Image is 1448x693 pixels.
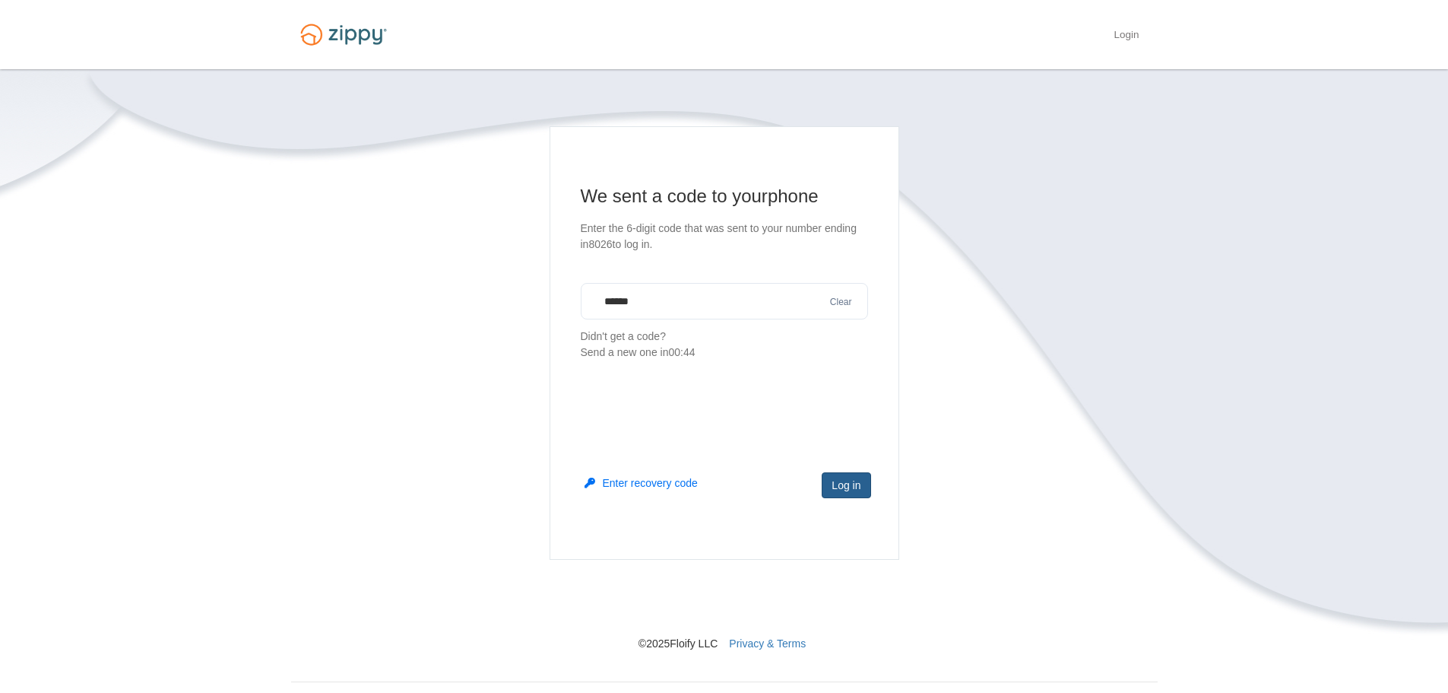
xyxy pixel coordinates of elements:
[291,560,1158,651] nav: © 2025 Floify LLC
[585,475,698,491] button: Enter recovery code
[291,17,396,52] img: Logo
[729,637,806,650] a: Privacy & Terms
[581,329,868,361] p: Didn't get a code?
[1114,29,1139,44] a: Login
[822,472,870,498] button: Log in
[581,345,868,361] div: Send a new one in 00:44
[581,184,868,208] h1: We sent a code to your phone
[825,295,857,310] button: Clear
[581,221,868,253] p: Enter the 6-digit code that was sent to your number ending in 8026 to log in.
